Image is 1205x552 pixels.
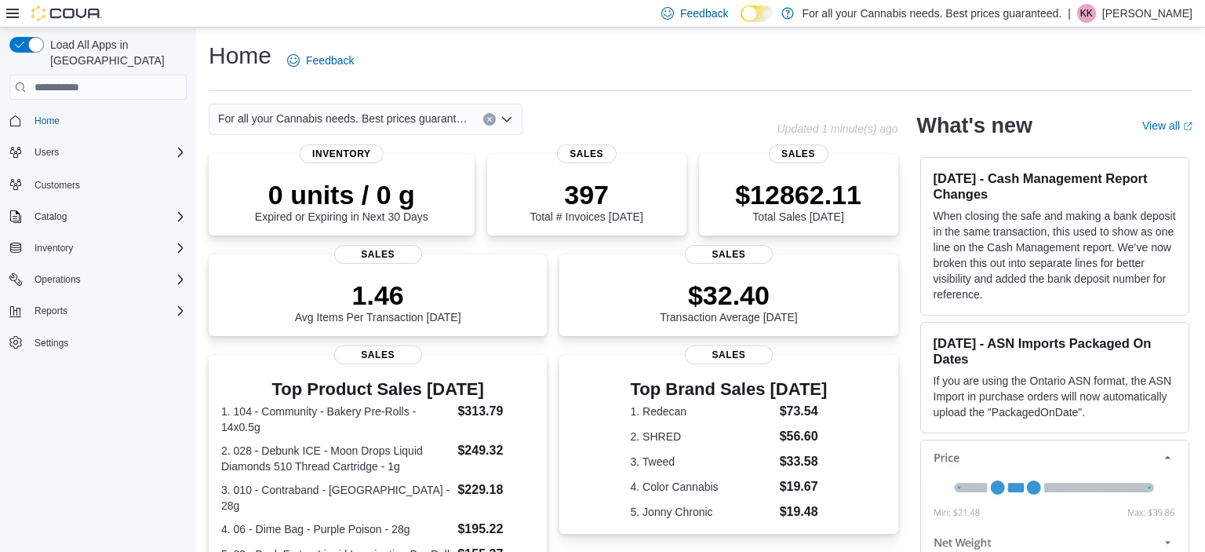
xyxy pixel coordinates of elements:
[934,208,1176,302] p: When closing the safe and making a bank deposit in the same transaction, this used to show as one...
[334,245,422,264] span: Sales
[28,176,86,195] a: Customers
[306,53,354,68] span: Feedback
[209,40,271,71] h1: Home
[917,113,1032,138] h2: What's new
[501,113,513,126] button: Open list of options
[768,144,828,163] span: Sales
[457,402,534,421] dd: $313.79
[780,402,828,421] dd: $73.54
[28,207,73,226] button: Catalog
[802,4,1061,23] p: For all your Cannabis needs. Best prices guaranteed.
[281,45,360,76] a: Feedback
[530,179,643,223] div: Total # Invoices [DATE]
[780,452,828,471] dd: $33.58
[28,270,187,289] span: Operations
[3,206,193,228] button: Catalog
[1102,4,1192,23] p: [PERSON_NAME]
[28,334,75,353] a: Settings
[3,269,193,291] button: Operations
[735,179,861,210] p: $12862.11
[35,146,59,159] span: Users
[631,479,774,495] dt: 4. Color Cannabis
[28,270,87,289] button: Operations
[28,302,187,320] span: Reports
[934,373,1176,420] p: If you are using the Ontario ASN format, the ASN Import in purchase orders will now automatically...
[35,179,80,192] span: Customers
[295,280,461,311] p: 1.46
[680,5,728,21] span: Feedback
[3,109,193,132] button: Home
[35,273,81,286] span: Operations
[631,504,774,520] dt: 5. Jonny Chronic
[1077,4,1096,23] div: Kate Kerschner
[221,404,451,435] dt: 1. 104 - Community - Bakery Pre-Rolls - 14x0.5g
[530,179,643,210] p: 397
[295,280,461,324] div: Avg Items Per Transaction [DATE]
[3,141,193,163] button: Users
[3,173,193,196] button: Customers
[221,443,451,474] dt: 2. 028 - Debunk ICE - Moon Drops Liquid Diamonds 510 Thread Cartridge - 1g
[780,477,828,496] dd: $19.67
[3,331,193,354] button: Settings
[631,380,828,399] h3: Top Brand Sales [DATE]
[1068,4,1071,23] p: |
[28,143,65,162] button: Users
[31,5,102,21] img: Cova
[35,305,67,317] span: Reports
[457,520,534,539] dd: $195.22
[28,302,74,320] button: Reports
[28,207,187,226] span: Catalog
[28,111,187,130] span: Home
[35,242,73,254] span: Inventory
[735,179,861,223] div: Total Sales [DATE]
[334,345,422,364] span: Sales
[685,245,773,264] span: Sales
[300,144,384,163] span: Inventory
[685,345,773,364] span: Sales
[28,111,66,130] a: Home
[28,174,187,194] span: Customers
[35,115,60,127] span: Home
[934,335,1176,367] h3: [DATE] - ASN Imports Packaged On Dates
[1080,4,1093,23] span: KK
[741,5,774,22] input: Dark Mode
[457,441,534,460] dd: $249.32
[28,239,79,258] button: Inventory
[221,380,534,399] h3: Top Product Sales [DATE]
[9,103,187,395] nav: Complex example
[221,521,451,537] dt: 4. 06 - Dime Bag - Purple Poison - 28g
[557,144,617,163] span: Sales
[1183,122,1192,131] svg: External link
[221,482,451,514] dt: 3. 010 - Contraband - [GEOGRAPHIC_DATA] - 28g
[35,337,68,349] span: Settings
[218,109,468,128] span: For all your Cannabis needs. Best prices guaranteed.
[457,481,534,499] dd: $229.18
[28,239,187,258] span: Inventory
[660,280,798,324] div: Transaction Average [DATE]
[3,237,193,259] button: Inventory
[780,427,828,446] dd: $56.60
[631,454,774,470] dt: 3. Tweed
[28,143,187,162] span: Users
[35,210,67,223] span: Catalog
[934,170,1176,202] h3: [DATE] - Cash Management Report Changes
[255,179,428,223] div: Expired or Expiring in Next 30 Days
[777,122,897,135] p: Updated 1 minute(s) ago
[28,333,187,353] span: Settings
[780,503,828,521] dd: $19.48
[44,37,187,68] span: Load All Apps in [GEOGRAPHIC_DATA]
[483,113,496,126] button: Clear input
[660,280,798,311] p: $32.40
[631,404,774,419] dt: 1. Redecan
[1142,119,1192,132] a: View allExternal link
[255,179,428,210] p: 0 units / 0 g
[3,300,193,322] button: Reports
[631,429,774,444] dt: 2. SHRED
